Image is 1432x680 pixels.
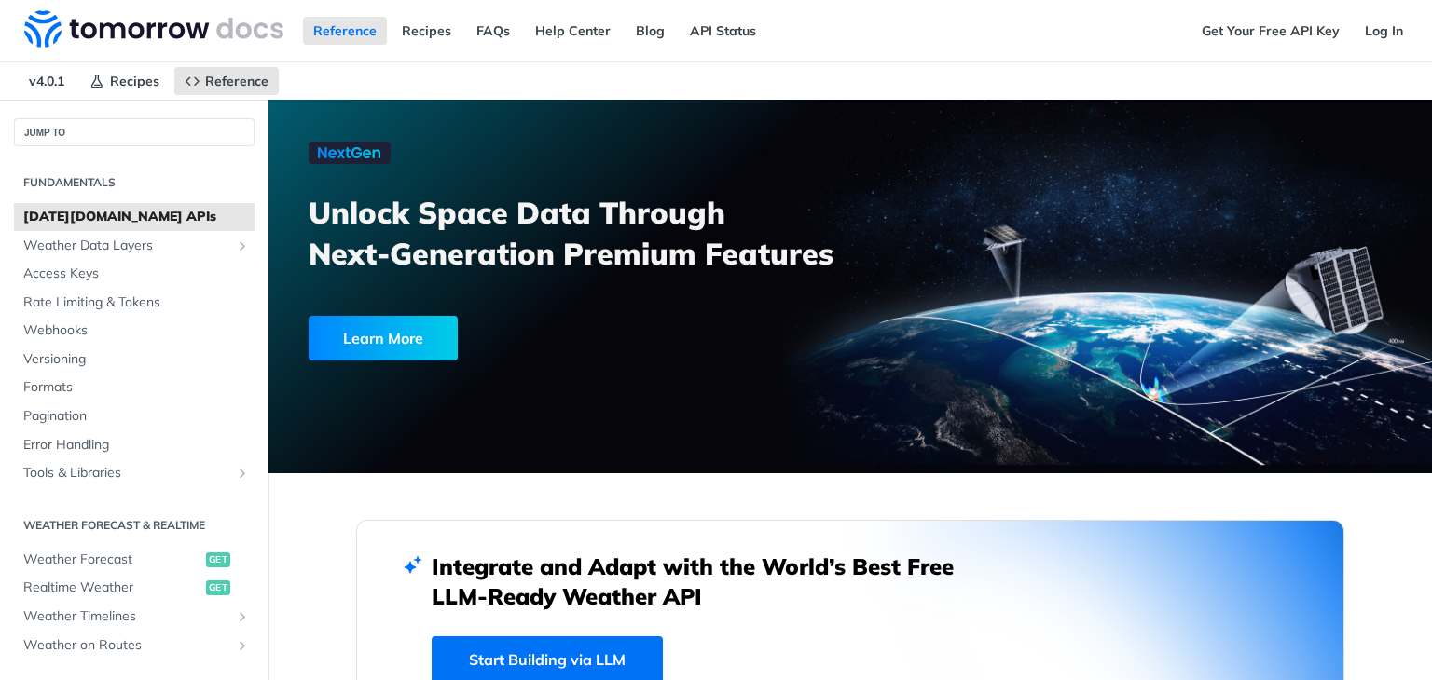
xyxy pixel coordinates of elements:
a: Recipes [392,17,461,45]
h2: Fundamentals [14,174,255,191]
a: Weather Data LayersShow subpages for Weather Data Layers [14,232,255,260]
h2: Weather Forecast & realtime [14,517,255,534]
span: Weather on Routes [23,636,230,655]
h3: Unlock Space Data Through Next-Generation Premium Features [309,192,871,274]
span: Access Keys [23,265,250,283]
a: Pagination [14,402,255,430]
a: Reference [303,17,387,45]
a: Webhooks [14,317,255,345]
img: Tomorrow.io Weather API Docs [24,10,283,48]
a: Weather on RoutesShow subpages for Weather on Routes [14,632,255,660]
a: Recipes [79,67,170,95]
span: Tools & Libraries [23,464,230,483]
span: Weather Data Layers [23,237,230,255]
span: Rate Limiting & Tokens [23,293,250,312]
a: Weather TimelinesShow subpages for Weather Timelines [14,603,255,631]
a: Help Center [525,17,621,45]
a: Versioning [14,346,255,374]
span: Recipes [110,73,159,89]
button: Show subpages for Tools & Libraries [235,466,250,481]
span: get [206,552,230,567]
a: Log In [1355,17,1413,45]
a: Weather Forecastget [14,546,255,574]
button: JUMP TO [14,118,255,146]
span: Error Handling [23,436,250,455]
span: get [206,580,230,595]
span: Reference [205,73,268,89]
a: Blog [626,17,675,45]
a: Reference [174,67,279,95]
span: Weather Forecast [23,551,201,569]
a: Error Handling [14,431,255,459]
a: Tools & LibrariesShow subpages for Tools & Libraries [14,459,255,487]
a: FAQs [466,17,520,45]
button: Show subpages for Weather Timelines [235,609,250,624]
span: v4.0.1 [19,67,75,95]
div: Learn More [309,316,458,360]
a: Rate Limiting & Tokens [14,289,255,317]
h2: Integrate and Adapt with the World’s Best Free LLM-Ready Weather API [432,551,982,611]
a: Formats [14,374,255,401]
span: Versioning [23,350,250,369]
a: Get Your Free API Key [1191,17,1350,45]
span: Weather Timelines [23,607,230,626]
a: API Status [680,17,766,45]
a: Learn More [309,316,758,360]
a: Access Keys [14,260,255,288]
button: Show subpages for Weather Data Layers [235,238,250,253]
span: [DATE][DOMAIN_NAME] APIs [23,208,250,226]
span: Pagination [23,407,250,426]
a: Realtime Weatherget [14,574,255,602]
a: [DATE][DOMAIN_NAME] APIs [14,203,255,231]
span: Formats [23,378,250,397]
img: NextGen [309,142,391,164]
span: Realtime Weather [23,578,201,597]
span: Webhooks [23,321,250,340]
button: Show subpages for Weather on Routes [235,638,250,653]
